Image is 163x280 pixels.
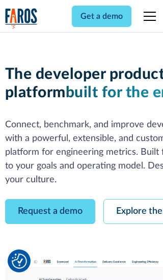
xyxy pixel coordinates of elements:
[138,4,158,29] div: menu
[12,254,27,269] button: Cookie Settings
[5,199,95,224] a: Request a demo
[12,254,27,269] img: Revisit consent button
[5,8,38,29] a: home
[5,8,38,29] img: Logo of the analytics and reporting company Faros.
[72,6,131,27] a: Get a demo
